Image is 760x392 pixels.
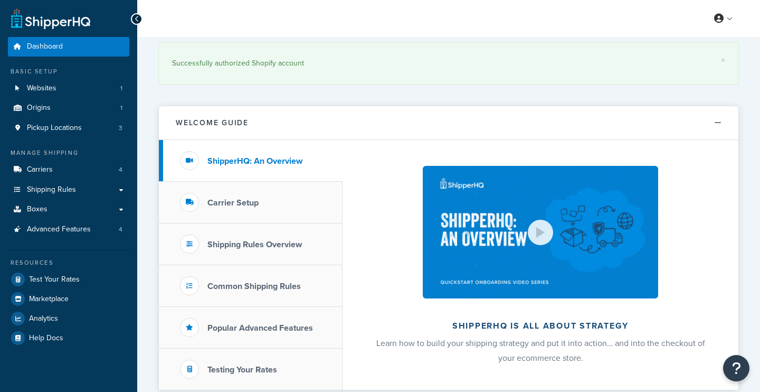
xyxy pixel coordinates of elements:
[29,314,58,323] span: Analytics
[120,104,122,113] span: 1
[8,118,129,138] a: Pickup Locations3
[8,98,129,118] a: Origins1
[721,56,725,64] a: ×
[207,282,301,291] h3: Common Shipping Rules
[119,225,122,234] span: 4
[29,334,63,343] span: Help Docs
[8,220,129,239] li: Advanced Features
[119,124,122,133] span: 3
[27,205,47,214] span: Boxes
[207,240,302,249] h3: Shipping Rules Overview
[29,275,80,284] span: Test Your Rates
[172,56,725,71] div: Successfully authorized Shopify account
[207,323,313,333] h3: Popular Advanced Features
[8,258,129,267] div: Resources
[8,118,129,138] li: Pickup Locations
[27,84,56,93] span: Websites
[8,160,129,180] li: Carriers
[8,148,129,157] div: Manage Shipping
[8,160,129,180] a: Carriers4
[8,98,129,118] li: Origins
[8,180,129,200] a: Shipping Rules
[27,165,53,174] span: Carriers
[723,355,749,381] button: Open Resource Center
[27,185,76,194] span: Shipping Rules
[8,79,129,98] li: Websites
[159,106,738,140] button: Welcome Guide
[207,365,277,375] h3: Testing Your Rates
[8,220,129,239] a: Advanced Features4
[27,104,51,113] span: Origins
[423,166,658,298] img: ShipperHQ is all about strategy
[27,42,63,51] span: Dashboard
[8,37,129,57] a: Dashboard
[120,84,122,93] span: 1
[27,124,82,133] span: Pickup Locations
[8,79,129,98] a: Websites1
[370,321,710,331] h2: ShipperHQ is all about strategy
[8,67,129,76] div: Basic Setup
[8,309,129,328] a: Analytics
[376,337,705,364] span: Learn how to build your shipping strategy and put it into action… and into the checkout of your e...
[8,290,129,309] a: Marketplace
[27,225,91,234] span: Advanced Features
[207,156,302,166] h3: ShipperHQ: An Overview
[8,270,129,289] a: Test Your Rates
[29,295,69,304] span: Marketplace
[119,165,122,174] span: 4
[8,200,129,219] a: Boxes
[8,329,129,348] a: Help Docs
[176,119,249,127] h2: Welcome Guide
[207,198,259,208] h3: Carrier Setup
